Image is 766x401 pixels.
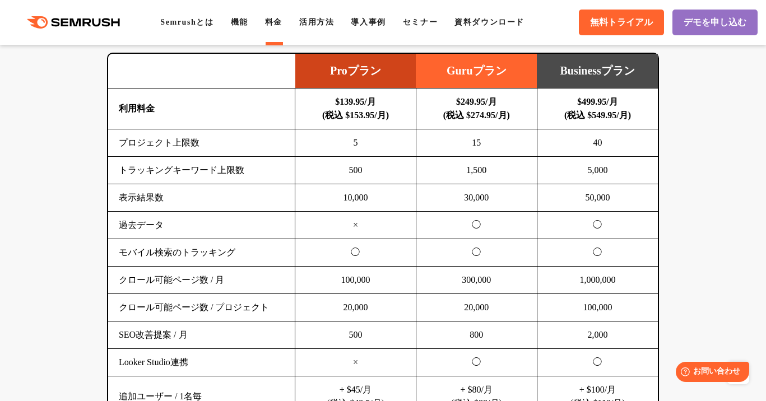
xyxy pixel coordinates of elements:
td: クロール可能ページ数 / 月 [108,267,295,294]
td: ◯ [537,239,658,267]
td: 表示結果数 [108,184,295,212]
td: クロール可能ページ数 / プロジェクト [108,294,295,321]
td: Proプラン [295,54,416,88]
a: デモを申し込む [672,10,758,35]
td: Guruプラン [416,54,537,88]
span: デモを申し込む [684,17,746,29]
td: 100,000 [537,294,658,321]
td: トラッキングキーワード上限数 [108,157,295,184]
b: $499.95/月 (税込 $549.95/月) [564,97,631,120]
td: 500 [295,157,416,184]
b: $249.95/月 (税込 $274.95/月) [443,97,510,120]
b: $139.95/月 (税込 $153.95/月) [322,97,389,120]
a: 資料ダウンロード [454,18,524,26]
td: Looker Studio連携 [108,349,295,376]
td: プロジェクト上限数 [108,129,295,157]
td: Businessプラン [537,54,658,88]
td: 20,000 [416,294,537,321]
td: ◯ [416,349,537,376]
td: 50,000 [537,184,658,212]
td: ◯ [537,212,658,239]
td: 5,000 [537,157,658,184]
td: 2,000 [537,321,658,349]
td: 5 [295,129,416,157]
td: SEO改善提案 / 月 [108,321,295,349]
td: 20,000 [295,294,416,321]
a: セミナー [403,18,438,26]
td: × [295,212,416,239]
span: 無料トライアル [590,17,653,29]
td: 1,000,000 [537,267,658,294]
td: ◯ [537,349,658,376]
a: 導入事例 [351,18,386,26]
td: 10,000 [295,184,416,212]
td: モバイル検索のトラッキング [108,239,295,267]
td: 300,000 [416,267,537,294]
td: 100,000 [295,267,416,294]
a: Semrushとは [160,18,213,26]
td: 500 [295,321,416,349]
td: ◯ [416,239,537,267]
b: 利用料金 [119,104,155,113]
td: 800 [416,321,537,349]
a: 料金 [265,18,282,26]
td: ◯ [295,239,416,267]
td: ◯ [416,212,537,239]
td: 30,000 [416,184,537,212]
td: × [295,349,416,376]
a: 活用方法 [299,18,334,26]
td: 1,500 [416,157,537,184]
a: 無料トライアル [579,10,664,35]
iframe: Help widget launcher [666,357,754,389]
a: 機能 [231,18,248,26]
td: 40 [537,129,658,157]
td: 過去データ [108,212,295,239]
td: 15 [416,129,537,157]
